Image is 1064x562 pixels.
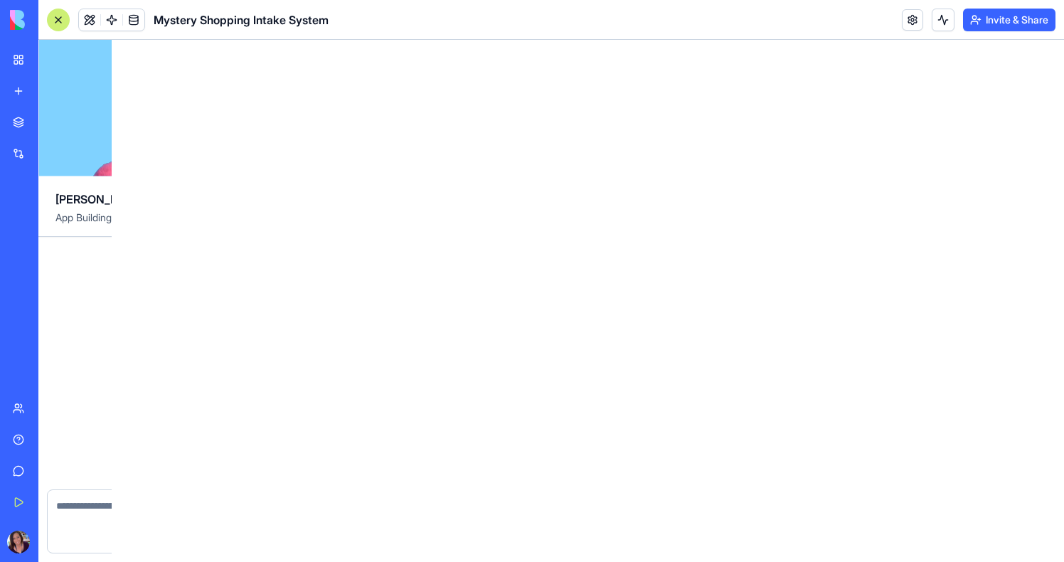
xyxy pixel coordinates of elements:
button: Invite & Share [963,9,1055,31]
span: App Building Partner [55,211,270,236]
img: ACg8ocIAE6wgsgHe9tMraKf-hAp8HJ_1XYJJkosSgrxIF3saiq0oh1HR=s96-c [7,531,30,553]
span: Mystery Shopping Intake System [154,11,329,28]
img: logo [10,10,98,30]
span: [PERSON_NAME] [55,191,147,208]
